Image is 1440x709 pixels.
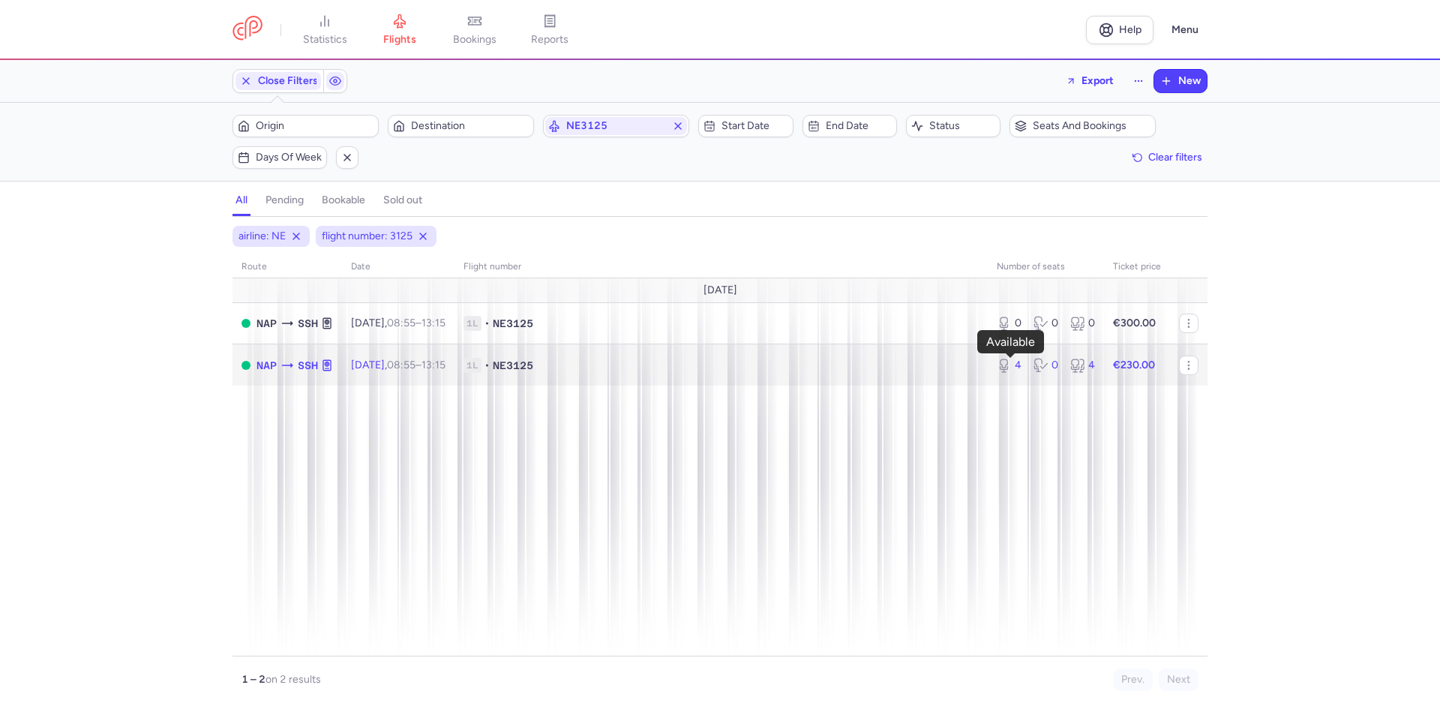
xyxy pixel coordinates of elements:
[512,14,587,47] a: reports
[256,120,373,132] span: Origin
[351,359,445,371] span: [DATE],
[802,115,897,137] button: End date
[265,673,321,686] span: on 2 results
[287,14,362,47] a: statistics
[531,33,568,47] span: reports
[411,120,529,132] span: Destination
[342,256,454,278] th: date
[322,229,412,244] span: flight number: 3125
[453,33,496,47] span: bookings
[232,115,379,137] button: Origin
[437,14,512,47] a: bookings
[997,358,1021,373] div: 4
[387,359,445,371] span: –
[1113,668,1153,691] button: Prev.
[362,14,437,47] a: flights
[1033,358,1058,373] div: 0
[484,316,490,331] span: •
[351,317,445,329] span: [DATE],
[454,256,988,278] th: Flight number
[1127,146,1207,169] button: Clear filters
[997,316,1021,331] div: 0
[826,120,892,132] span: End date
[1070,358,1095,373] div: 4
[388,115,534,137] button: Destination
[387,359,415,371] time: 08:55
[493,316,533,331] span: NE3125
[1113,359,1155,371] strong: €230.00
[233,70,323,92] button: Close Filters
[1070,316,1095,331] div: 0
[298,315,318,332] span: Sharm el-Sheikh International Airport, Sharm el-Sheikh, Egypt
[258,75,318,87] span: Close Filters
[235,194,247,207] h4: all
[463,316,481,331] span: 1L
[1104,256,1170,278] th: Ticket price
[1033,316,1058,331] div: 0
[256,315,277,332] span: Capodichino, Napoli, Italy
[1113,317,1156,329] strong: €300.00
[493,358,533,373] span: NE3125
[298,357,318,374] span: Sharm el-Sheikh International Airport, Sharm el-Sheikh, Egypt
[1159,668,1198,691] button: Next
[241,673,265,686] strong: 1 – 2
[1056,69,1123,93] button: Export
[387,317,445,329] span: –
[906,115,1000,137] button: Status
[387,317,415,329] time: 08:55
[232,146,327,169] button: Days of week
[721,120,787,132] span: Start date
[265,194,304,207] h4: pending
[256,152,322,164] span: Days of week
[703,284,737,296] span: [DATE]
[484,358,490,373] span: •
[1162,16,1207,44] button: Menu
[1086,16,1153,44] a: Help
[543,115,689,137] button: NE3125
[421,359,445,371] time: 13:15
[566,120,666,132] span: NE3125
[1033,120,1150,132] span: Seats and bookings
[1009,115,1156,137] button: Seats and bookings
[322,194,365,207] h4: bookable
[421,317,445,329] time: 13:15
[383,194,422,207] h4: sold out
[383,33,416,47] span: flights
[988,256,1104,278] th: number of seats
[241,319,250,328] span: OPEN
[303,33,347,47] span: statistics
[929,120,995,132] span: Status
[1154,70,1207,92] button: New
[1119,24,1141,35] span: Help
[1178,75,1201,87] span: New
[232,16,262,44] a: CitizenPlane red outlined logo
[238,229,286,244] span: airline: NE
[986,335,1035,349] div: Available
[1081,75,1114,86] span: Export
[698,115,793,137] button: Start date
[463,358,481,373] span: 1L
[232,256,342,278] th: route
[1148,152,1202,163] span: Clear filters
[256,357,277,374] span: Capodichino, Napoli, Italy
